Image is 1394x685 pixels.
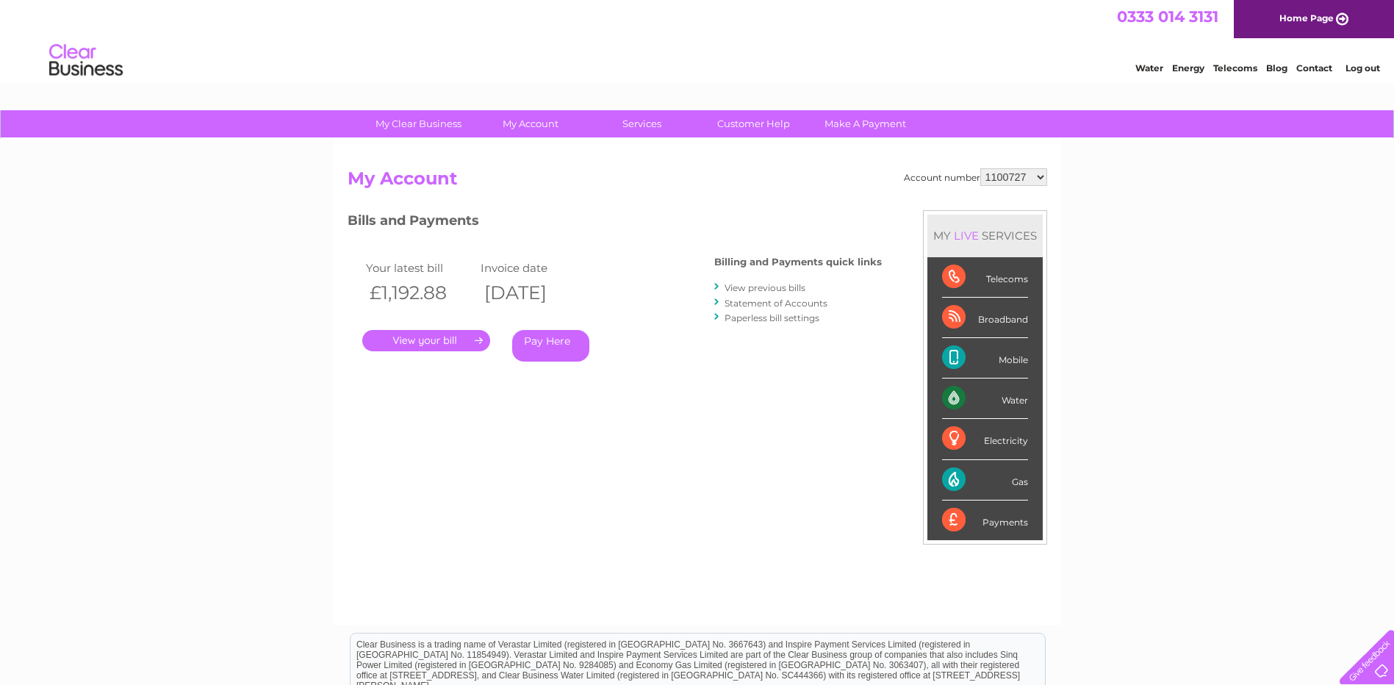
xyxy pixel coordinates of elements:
[48,38,123,83] img: logo.png
[942,501,1028,540] div: Payments
[581,110,703,137] a: Services
[942,338,1028,379] div: Mobile
[470,110,591,137] a: My Account
[927,215,1043,257] div: MY SERVICES
[725,282,805,293] a: View previous bills
[942,460,1028,501] div: Gas
[1117,7,1218,26] a: 0333 014 3131
[348,210,882,236] h3: Bills and Payments
[951,229,982,243] div: LIVE
[477,258,592,278] td: Invoice date
[714,257,882,268] h4: Billing and Payments quick links
[805,110,926,137] a: Make A Payment
[942,379,1028,419] div: Water
[362,330,490,351] a: .
[477,278,592,308] th: [DATE]
[942,419,1028,459] div: Electricity
[904,168,1047,186] div: Account number
[348,168,1047,196] h2: My Account
[942,257,1028,298] div: Telecoms
[693,110,814,137] a: Customer Help
[1296,62,1332,73] a: Contact
[1346,62,1380,73] a: Log out
[942,298,1028,338] div: Broadband
[725,298,827,309] a: Statement of Accounts
[362,258,477,278] td: Your latest bill
[1135,62,1163,73] a: Water
[1266,62,1287,73] a: Blog
[362,278,477,308] th: £1,192.88
[1213,62,1257,73] a: Telecoms
[351,8,1045,71] div: Clear Business is a trading name of Verastar Limited (registered in [GEOGRAPHIC_DATA] No. 3667643...
[725,312,819,323] a: Paperless bill settings
[512,330,589,362] a: Pay Here
[358,110,479,137] a: My Clear Business
[1172,62,1204,73] a: Energy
